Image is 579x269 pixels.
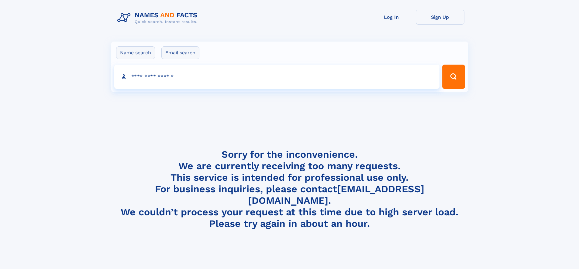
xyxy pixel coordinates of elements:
[416,10,464,25] a: Sign Up
[442,65,465,89] button: Search Button
[116,46,155,59] label: Name search
[114,65,440,89] input: search input
[248,183,424,206] a: [EMAIL_ADDRESS][DOMAIN_NAME]
[161,46,199,59] label: Email search
[115,149,464,230] h4: Sorry for the inconvenience. We are currently receiving too many requests. This service is intend...
[367,10,416,25] a: Log In
[115,10,202,26] img: Logo Names and Facts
